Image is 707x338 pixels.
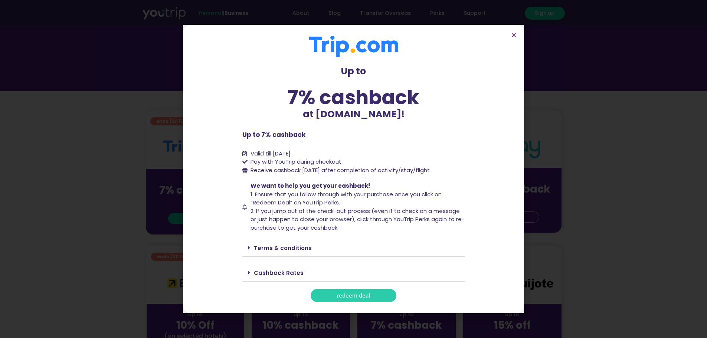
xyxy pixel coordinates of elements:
[242,88,465,107] div: 7% cashback
[242,264,465,282] div: Cashback Rates
[242,107,465,121] p: at [DOMAIN_NAME]!
[511,32,517,38] a: Close
[254,244,312,252] a: Terms & conditions
[242,130,305,139] b: Up to 7% cashback
[254,269,304,277] a: Cashback Rates
[251,182,370,190] span: We want to help you get your cashback!
[251,207,465,232] span: 2. If you jump out of the check-out process (even if to check on a message or just happen to clos...
[251,166,430,174] span: Receive cashback [DATE] after completion of activity/stay/flight
[311,289,396,302] a: redeem deal
[242,239,465,257] div: Terms & conditions
[249,158,341,166] span: Pay with YouTrip during checkout
[337,293,370,298] span: redeem deal
[242,64,465,78] p: Up to
[251,150,291,157] span: Valid till [DATE]
[251,190,442,207] span: 1. Ensure that you follow through with your purchase once you click on “Redeem Deal” on YouTrip P...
